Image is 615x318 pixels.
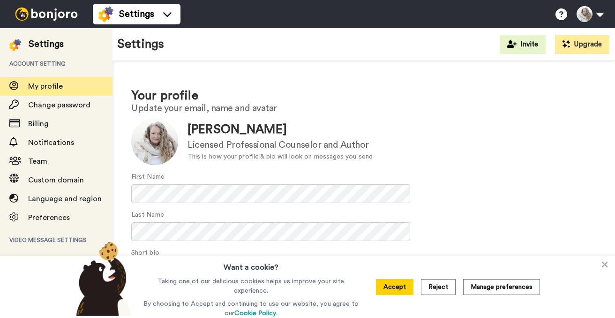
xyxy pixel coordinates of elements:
[131,172,165,182] label: First Name
[119,8,154,21] span: Settings
[131,89,596,103] h1: Your profile
[376,279,413,295] button: Accept
[11,8,82,21] img: bj-logo-header-white.svg
[131,210,164,220] label: Last Name
[187,121,373,138] div: [PERSON_NAME]
[28,158,47,165] span: Team
[187,152,373,162] div: This is how your profile & bio will look on messages you send
[141,277,361,295] p: Taking one of our delicious cookies helps us improve your site experience.
[421,279,456,295] button: Reject
[98,7,113,22] img: settings-colored.svg
[28,120,49,128] span: Billing
[9,39,21,51] img: settings-colored.svg
[28,101,90,109] span: Change password
[187,138,373,152] div: Licensed Professional Counselor and Author
[234,310,276,317] a: Cookie Policy
[131,248,159,258] label: Short bio
[224,256,278,273] h3: Want a cookie?
[67,241,137,316] img: bear-with-cookie.png
[500,35,546,54] button: Invite
[131,103,596,114] h2: Update your email, name and avatar
[555,35,609,54] button: Upgrade
[28,214,70,221] span: Preferences
[141,299,361,318] p: By choosing to Accept and continuing to use our website, you agree to our .
[28,139,74,146] span: Notifications
[29,38,64,51] div: Settings
[28,176,84,184] span: Custom domain
[463,279,540,295] button: Manage preferences
[117,38,164,51] h1: Settings
[28,195,102,203] span: Language and region
[28,83,63,90] span: My profile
